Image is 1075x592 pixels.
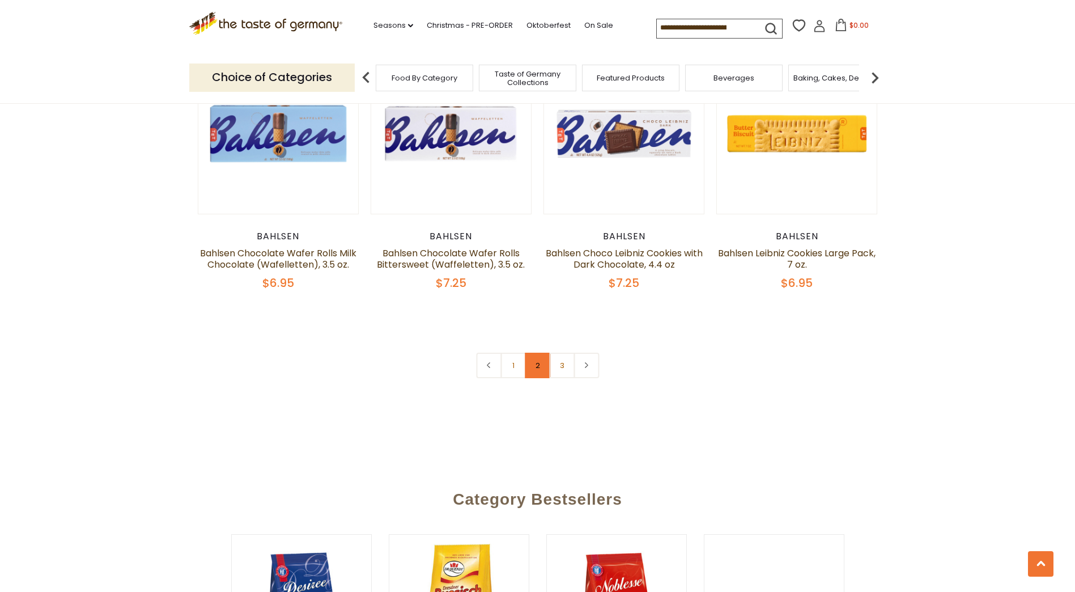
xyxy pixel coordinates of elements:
[373,19,413,32] a: Seasons
[436,275,466,291] span: $7.25
[584,19,613,32] a: On Sale
[609,275,639,291] span: $7.25
[713,74,754,82] a: Beverages
[526,19,571,32] a: Oktoberfest
[392,74,457,82] a: Food By Category
[427,19,513,32] a: Christmas - PRE-ORDER
[549,353,575,378] a: 3
[543,231,705,242] div: Bahlsen
[262,275,294,291] span: $6.95
[781,275,813,291] span: $6.95
[371,53,532,214] img: Bahlsen Chocolate Wafer Rolls Bittersweet (Waffeletten), 3.5 oz.
[546,247,703,271] a: Bahlsen Choco Leibniz Cookies with Dark Chocolate, 4.4 oz
[189,64,355,91] p: Choice of Categories
[544,53,704,214] img: Bahlsen Choco Leibniz Cookies with Dark Chocolate, 4.4 oz
[198,53,359,214] img: Bahlsen Chocolate Wafer Rolls Milk Chocolate (Wafelletten), 3.5 oz.
[597,74,665,82] a: Featured Products
[200,247,356,271] a: Bahlsen Chocolate Wafer Rolls Milk Chocolate (Wafelletten), 3.5 oz.
[793,74,881,82] a: Baking, Cakes, Desserts
[500,353,526,378] a: 1
[864,66,886,89] img: next arrow
[144,473,932,520] div: Category Bestsellers
[716,231,878,242] div: Bahlsen
[482,70,573,87] a: Taste of Germany Collections
[828,19,876,36] button: $0.00
[377,247,525,271] a: Bahlsen Chocolate Wafer Rolls Bittersweet (Waffeletten), 3.5 oz.
[717,53,877,214] img: Bahlsen Leibniz Cookies Large Pack, 7 oz.
[718,247,876,271] a: Bahlsen Leibniz Cookies Large Pack, 7 oz.
[198,231,359,242] div: Bahlsen
[371,231,532,242] div: Bahlsen
[525,353,550,378] a: 2
[355,66,377,89] img: previous arrow
[849,20,869,30] span: $0.00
